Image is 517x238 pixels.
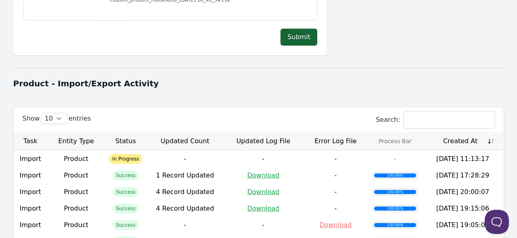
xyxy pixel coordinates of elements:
[184,155,186,163] span: -
[335,171,337,179] span: -
[113,187,138,197] span: Success
[41,113,67,124] select: Showentries
[109,154,142,164] span: In Progress
[374,173,416,177] div: 100.00%
[113,171,138,180] span: Success
[113,220,138,230] span: Success
[184,221,186,229] span: -
[280,29,317,46] button: Submit
[376,116,494,123] label: Search:
[262,221,265,229] span: -
[156,188,214,196] span: 4 Record Updated
[47,167,105,184] td: Product
[14,217,48,233] td: Import
[404,111,495,128] input: Search:
[485,210,509,234] iframe: Toggle Customer Support
[247,205,280,212] a: Download
[335,188,337,196] span: -
[422,167,504,184] td: [DATE] 17:28:29
[422,184,504,200] td: [DATE] 20:00:07
[422,150,504,167] td: [DATE] 11:13:17
[422,132,504,150] th: Created At: activate to sort column ascending
[47,150,105,167] td: Product
[320,221,352,229] a: Download
[14,150,48,167] td: Import
[374,207,416,211] div: 100.00%
[374,223,416,227] div: 100.00%
[262,155,265,163] span: -
[247,188,280,196] a: Download
[14,167,48,184] td: Import
[113,204,138,213] span: Success
[422,200,504,217] td: [DATE] 19:15:06
[156,171,214,179] span: 1 Record Updated
[368,150,422,167] td: -
[156,205,214,212] span: 4 Record Updated
[13,78,504,89] h1: Product - Import/Export Activity
[23,115,91,122] label: Show entries
[14,200,48,217] td: Import
[47,217,105,233] td: Product
[47,184,105,200] td: Product
[335,155,337,163] span: -
[374,190,416,194] div: 100.00%
[47,200,105,217] td: Product
[335,205,337,212] span: -
[14,184,48,200] td: Import
[247,171,280,179] a: Download
[422,217,504,233] td: [DATE] 19:05:07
